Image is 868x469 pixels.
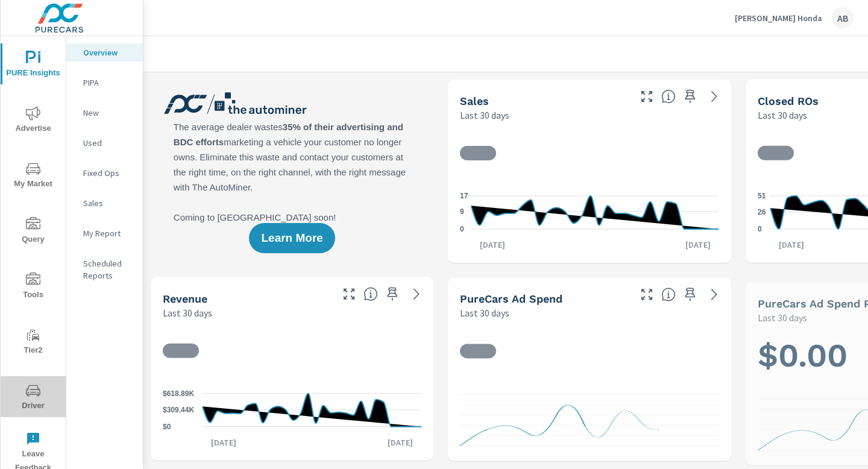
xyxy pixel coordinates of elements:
div: Used [66,134,143,152]
span: Tools [4,272,62,302]
p: Scheduled Reports [83,257,133,282]
button: Learn More [249,223,335,253]
text: 51 [758,192,766,200]
p: Overview [83,46,133,58]
div: Scheduled Reports [66,254,143,285]
p: Last 30 days [460,306,509,320]
p: Last 30 days [163,306,212,320]
a: See more details in report [705,87,724,106]
h5: Closed ROs [758,95,819,107]
h5: Sales [460,95,489,107]
span: Total cost of media for all PureCars channels for the selected dealership group over the selected... [661,287,676,301]
a: See more details in report [705,285,724,304]
span: Number of vehicles sold by the dealership over the selected date range. [Source: This data is sou... [661,89,676,104]
span: My Market [4,162,62,191]
div: AB [832,7,854,29]
button: Make Fullscreen [339,285,359,304]
p: [DATE] [379,436,421,449]
div: Sales [66,194,143,212]
text: 0 [758,225,762,233]
text: 9 [460,207,464,216]
text: $618.89K [163,389,194,398]
p: Used [83,137,133,149]
div: PIPA [66,74,143,92]
a: See more details in report [407,285,426,304]
p: [PERSON_NAME] Honda [735,13,822,24]
p: Sales [83,197,133,209]
p: Last 30 days [460,108,509,122]
span: PURE Insights [4,51,62,80]
span: Learn More [261,233,322,244]
span: Total sales revenue over the selected date range. [Source: This data is sourced from the dealer’s... [363,287,378,301]
span: Save this to your personalized report [681,87,700,106]
button: Make Fullscreen [637,87,656,106]
p: [DATE] [770,239,813,251]
p: Fixed Ops [83,167,133,179]
h5: PureCars Ad Spend [460,292,562,305]
p: [DATE] [471,239,514,251]
p: [DATE] [677,239,719,251]
p: PIPA [83,77,133,89]
p: [DATE] [203,436,245,449]
text: $309.44K [163,406,194,414]
span: Advertise [4,106,62,136]
button: Make Fullscreen [637,285,656,304]
div: My Report [66,224,143,242]
text: 17 [460,192,468,200]
h5: Revenue [163,292,207,305]
div: New [66,104,143,122]
p: Last 30 days [758,310,807,325]
div: Fixed Ops [66,164,143,182]
span: Driver [4,383,62,413]
p: My Report [83,227,133,239]
span: Query [4,217,62,247]
p: Last 30 days [758,108,807,122]
span: Tier2 [4,328,62,357]
p: New [83,107,133,119]
span: Save this to your personalized report [383,285,402,304]
text: 0 [460,225,464,233]
text: $0 [163,423,171,431]
text: 26 [758,208,766,216]
span: Save this to your personalized report [681,285,700,304]
div: Overview [66,43,143,61]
